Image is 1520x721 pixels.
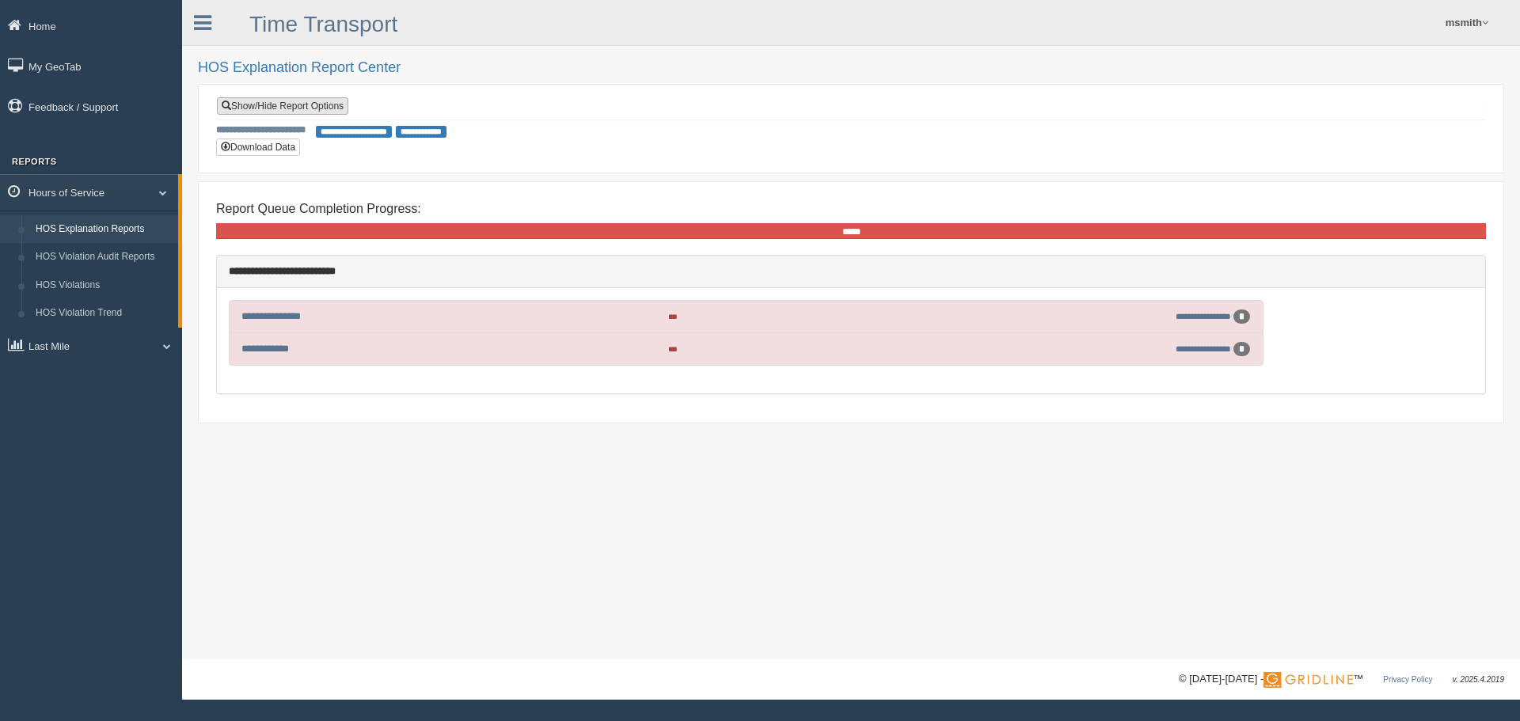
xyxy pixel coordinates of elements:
[1263,672,1353,688] img: Gridline
[1383,675,1432,684] a: Privacy Policy
[28,243,178,271] a: HOS Violation Audit Reports
[249,12,397,36] a: Time Transport
[28,215,178,244] a: HOS Explanation Reports
[1453,675,1504,684] span: v. 2025.4.2019
[198,60,1504,76] h2: HOS Explanation Report Center
[217,97,348,115] a: Show/Hide Report Options
[1179,671,1504,688] div: © [DATE]-[DATE] - ™
[28,299,178,328] a: HOS Violation Trend
[216,202,1486,216] h4: Report Queue Completion Progress:
[28,271,178,300] a: HOS Violations
[216,139,300,156] button: Download Data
